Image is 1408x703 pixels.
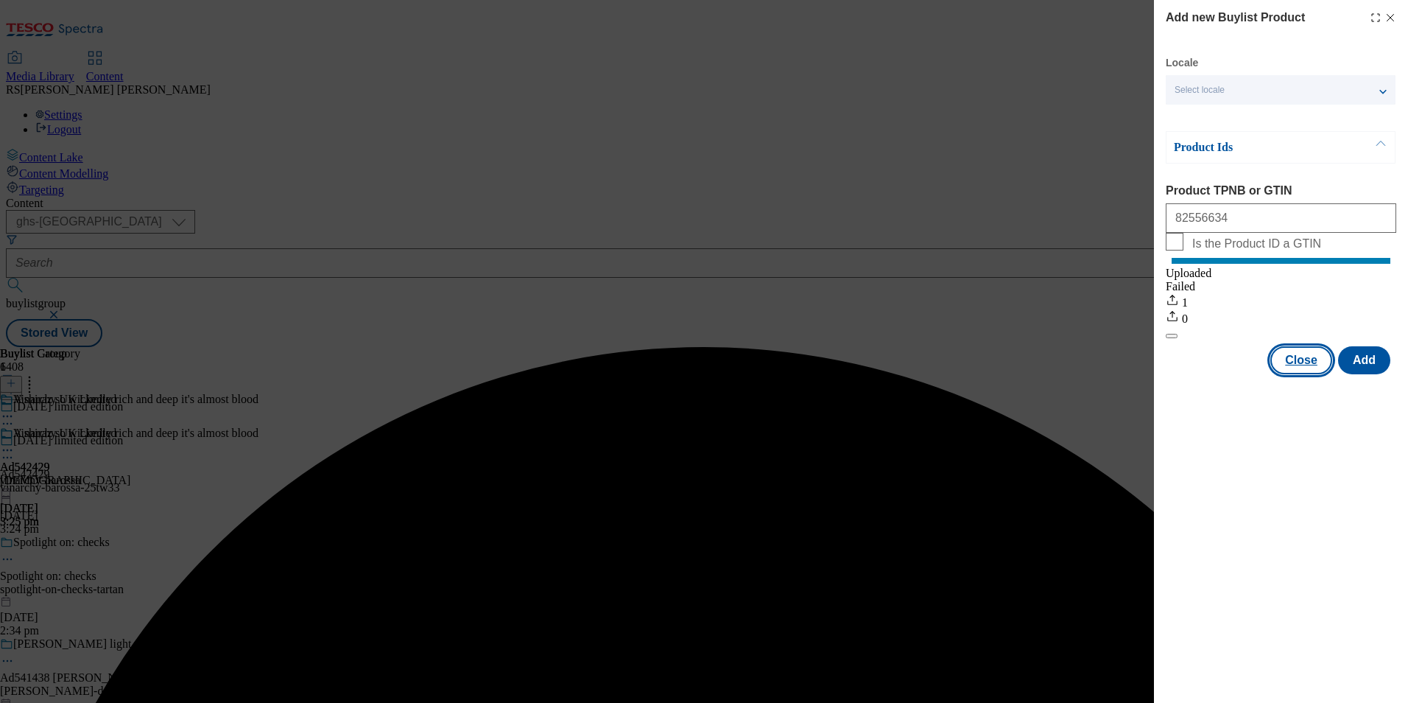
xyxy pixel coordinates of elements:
[1166,280,1396,293] div: Failed
[1166,267,1396,280] div: Uploaded
[1166,293,1396,309] div: 1
[1166,184,1396,197] label: Product TPNB or GTIN
[1166,203,1396,233] input: Enter 1 or 20 space separated Product TPNB or GTIN
[1192,237,1321,251] span: Is the Product ID a GTIN
[1166,9,1305,27] h4: Add new Buylist Product
[1270,346,1332,374] button: Close
[1166,75,1395,105] button: Select locale
[1175,85,1225,96] span: Select locale
[1338,346,1390,374] button: Add
[1166,309,1396,326] div: 0
[1166,59,1198,67] label: Locale
[1174,140,1328,155] p: Product Ids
